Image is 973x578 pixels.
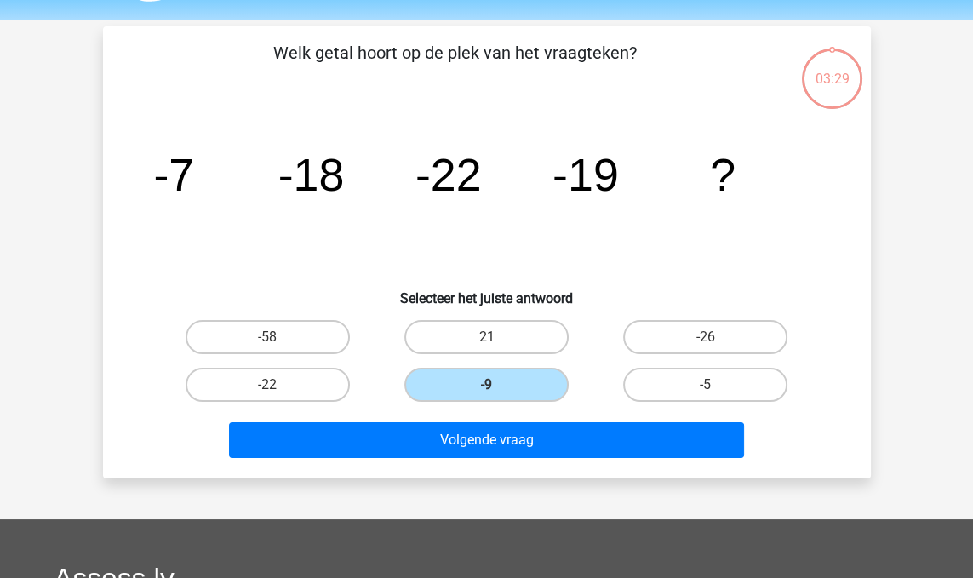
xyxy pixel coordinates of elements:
label: -22 [186,368,350,402]
tspan: -7 [153,149,194,200]
tspan: -19 [552,149,619,200]
label: -26 [623,320,787,354]
p: Welk getal hoort op de plek van het vraagteken? [130,40,780,91]
tspan: ? [710,149,735,200]
tspan: -18 [278,149,344,200]
label: -5 [623,368,787,402]
h6: Selecteer het juiste antwoord [130,277,844,306]
button: Volgende vraag [229,422,744,458]
div: 03:29 [800,47,864,89]
label: -9 [404,368,569,402]
label: 21 [404,320,569,354]
label: -58 [186,320,350,354]
tspan: -22 [415,149,481,200]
